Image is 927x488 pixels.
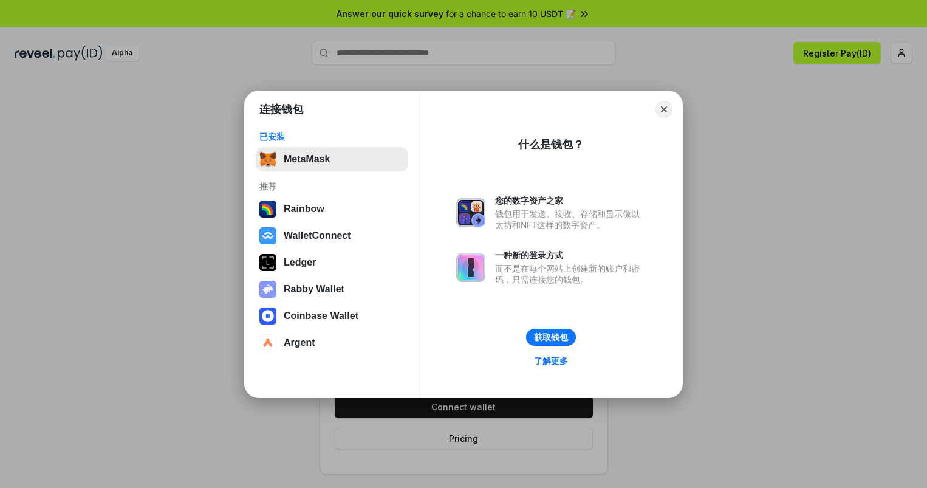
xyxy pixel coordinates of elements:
div: 您的数字资产之家 [495,195,646,206]
button: Coinbase Wallet [256,304,408,328]
div: Ledger [284,257,316,268]
a: 了解更多 [527,353,575,369]
button: 获取钱包 [526,329,576,346]
img: svg+xml,%3Csvg%20width%3D%2228%22%20height%3D%2228%22%20viewBox%3D%220%200%2028%2028%22%20fill%3D... [259,227,276,244]
img: svg+xml,%3Csvg%20width%3D%2228%22%20height%3D%2228%22%20viewBox%3D%220%200%2028%2028%22%20fill%3D... [259,334,276,351]
div: 一种新的登录方式 [495,250,646,261]
div: 获取钱包 [534,332,568,343]
div: WalletConnect [284,230,351,241]
img: svg+xml,%3Csvg%20xmlns%3D%22http%3A%2F%2Fwww.w3.org%2F2000%2Fsvg%22%20width%3D%2228%22%20height%3... [259,254,276,271]
img: svg+xml,%3Csvg%20width%3D%2228%22%20height%3D%2228%22%20viewBox%3D%220%200%2028%2028%22%20fill%3D... [259,308,276,325]
div: 而不是在每个网站上创建新的账户和密码，只需连接您的钱包。 [495,263,646,285]
button: Close [655,101,672,118]
button: Argent [256,331,408,355]
button: MetaMask [256,147,408,171]
div: Rabby Wallet [284,284,344,295]
div: 什么是钱包？ [518,137,584,152]
div: 钱包用于发送、接收、存储和显示像以太坊和NFT这样的数字资产。 [495,208,646,230]
div: MetaMask [284,154,330,165]
img: svg+xml,%3Csvg%20fill%3D%22none%22%20height%3D%2233%22%20viewBox%3D%220%200%2035%2033%22%20width%... [259,151,276,168]
button: Ledger [256,250,408,275]
button: Rabby Wallet [256,277,408,301]
div: Coinbase Wallet [284,311,358,321]
div: Argent [284,337,315,348]
h1: 连接钱包 [259,102,303,117]
img: svg+xml,%3Csvg%20xmlns%3D%22http%3A%2F%2Fwww.w3.org%2F2000%2Fsvg%22%20fill%3D%22none%22%20viewBox... [259,281,276,298]
button: WalletConnect [256,224,408,248]
div: 了解更多 [534,356,568,366]
div: Rainbow [284,204,324,215]
button: Rainbow [256,197,408,221]
img: svg+xml,%3Csvg%20width%3D%22120%22%20height%3D%22120%22%20viewBox%3D%220%200%20120%20120%22%20fil... [259,201,276,218]
img: svg+xml,%3Csvg%20xmlns%3D%22http%3A%2F%2Fwww.w3.org%2F2000%2Fsvg%22%20fill%3D%22none%22%20viewBox... [456,253,485,282]
div: 已安装 [259,131,405,142]
img: svg+xml,%3Csvg%20xmlns%3D%22http%3A%2F%2Fwww.w3.org%2F2000%2Fsvg%22%20fill%3D%22none%22%20viewBox... [456,198,485,227]
div: 推荐 [259,181,405,192]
